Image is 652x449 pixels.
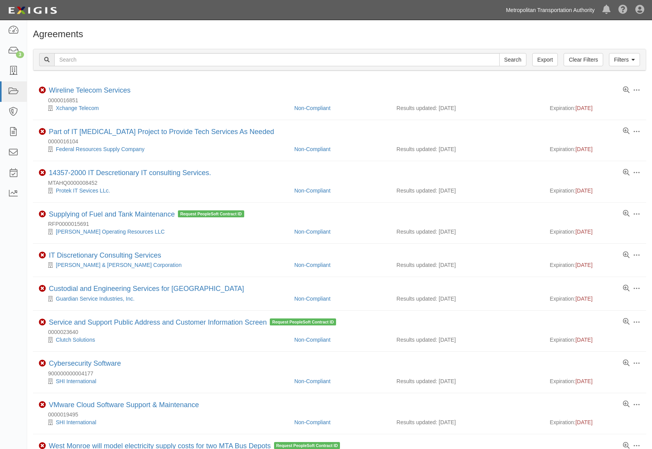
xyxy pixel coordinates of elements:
div: Expiration: [550,336,640,344]
div: Expiration: [550,187,640,194]
a: Guardian Service Industries, Inc. [56,296,135,302]
a: Non-Compliant [294,105,330,111]
i: Help Center - Complianz [618,5,628,15]
i: Non-Compliant [39,319,46,326]
span: Request PeopleSoft Contract ID [274,442,340,449]
h1: Agreements [33,29,646,39]
span: [DATE] [575,419,592,425]
a: View results summary [623,360,630,367]
div: 900000000004177 [39,370,646,377]
a: [PERSON_NAME] Operating Resources LLC [56,229,165,235]
a: Non-Compliant [294,229,330,235]
a: View results summary [623,210,630,217]
a: Non-Compliant [294,262,330,268]
img: Logo [6,3,59,17]
i: Non-Compliant [39,252,46,259]
i: Non-Compliant [39,128,46,135]
a: SHI International [56,419,96,425]
div: 0000023640 [39,328,646,336]
div: Expiration: [550,418,640,426]
i: Non-Compliant [39,169,46,176]
div: Results updated: [DATE] [397,295,538,303]
a: View results summary [623,87,630,94]
a: Cybersecurity Software [49,360,121,367]
div: Results updated: [DATE] [397,228,538,236]
a: View results summary [623,252,630,259]
a: VMware Cloud Software Support & Maintenance [49,401,199,409]
div: Results updated: [DATE] [397,336,538,344]
div: Expiration: [550,228,640,236]
a: Protek IT Sevices LLc. [56,188,110,194]
div: Sprague Operating Resources LLC [39,228,288,236]
i: Non-Compliant [39,87,46,94]
div: Expiration: [550,295,640,303]
a: Non-Compliant [294,146,330,152]
a: Service and Support Public Address and Customer Information Screen [49,318,267,326]
span: Request PeopleSoft Contract ID [270,318,336,325]
input: Search [54,53,500,66]
span: [DATE] [575,262,592,268]
div: Service and Support Public Address and Customer Information Screen [49,318,336,327]
span: Request PeopleSoft Contract ID [178,210,244,217]
span: [DATE] [575,337,592,343]
div: RFP0000015691 [39,220,646,228]
a: Non-Compliant [294,337,330,343]
div: Clutch Solutions [39,336,288,344]
a: Clear Filters [564,53,603,66]
div: SHI International [39,377,288,385]
div: Custodial and Engineering Services for Grand Central Terminal [49,285,244,293]
span: [DATE] [575,146,592,152]
div: Results updated: [DATE] [397,377,538,385]
a: [PERSON_NAME] & [PERSON_NAME] Corporation [56,262,181,268]
div: Xchange Telecom [39,104,288,112]
a: View results summary [623,401,630,408]
span: [DATE] [575,296,592,302]
a: View results summary [623,169,630,176]
div: Expiration: [550,377,640,385]
div: Expiration: [550,104,640,112]
div: Federal Resources Supply Company [39,145,288,153]
a: Wireline Telecom Services [49,86,131,94]
div: Results updated: [DATE] [397,104,538,112]
a: Federal Resources Supply Company [56,146,145,152]
a: Export [532,53,558,66]
div: Cybersecurity Software [49,360,121,368]
a: Non-Compliant [294,378,330,384]
div: MTAHQ0000008452 [39,179,646,187]
div: Expiration: [550,261,640,269]
span: [DATE] [575,229,592,235]
a: Supplying of Fuel and Tank Maintenance [49,210,175,218]
a: Clutch Solutions [56,337,95,343]
i: Non-Compliant [39,401,46,408]
a: 14357-2000 IT Descretionary IT consulting Services. [49,169,211,177]
div: 3 [16,51,24,58]
div: IT Discretionary Consulting Services [49,251,161,260]
div: Results updated: [DATE] [397,261,538,269]
i: Non-Compliant [39,360,46,367]
div: Donnelly & Moore Corporation [39,261,288,269]
a: IT Discretionary Consulting Services [49,251,161,259]
div: Wireline Telecom Services [49,86,131,95]
a: Non-Compliant [294,188,330,194]
a: Non-Compliant [294,296,330,302]
div: Supplying of Fuel and Tank Maintenance [49,210,244,219]
div: Part of IT Retainer Project to Provide Tech Services As Needed [49,128,274,136]
a: View results summary [623,128,630,135]
span: [DATE] [575,188,592,194]
a: View results summary [623,318,630,325]
div: Results updated: [DATE] [397,418,538,426]
div: SHI International [39,418,288,426]
div: 0000016851 [39,96,646,104]
i: Non-Compliant [39,285,46,292]
input: Search [499,53,526,66]
a: Non-Compliant [294,419,330,425]
div: 0000019495 [39,411,646,418]
i: Non-Compliant [39,211,46,218]
a: Filters [609,53,640,66]
div: Results updated: [DATE] [397,187,538,194]
a: Metropolitan Transportation Authority [502,2,599,18]
a: Xchange Telecom [56,105,99,111]
div: Protek IT Sevices LLc. [39,187,288,194]
a: SHI International [56,378,96,384]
